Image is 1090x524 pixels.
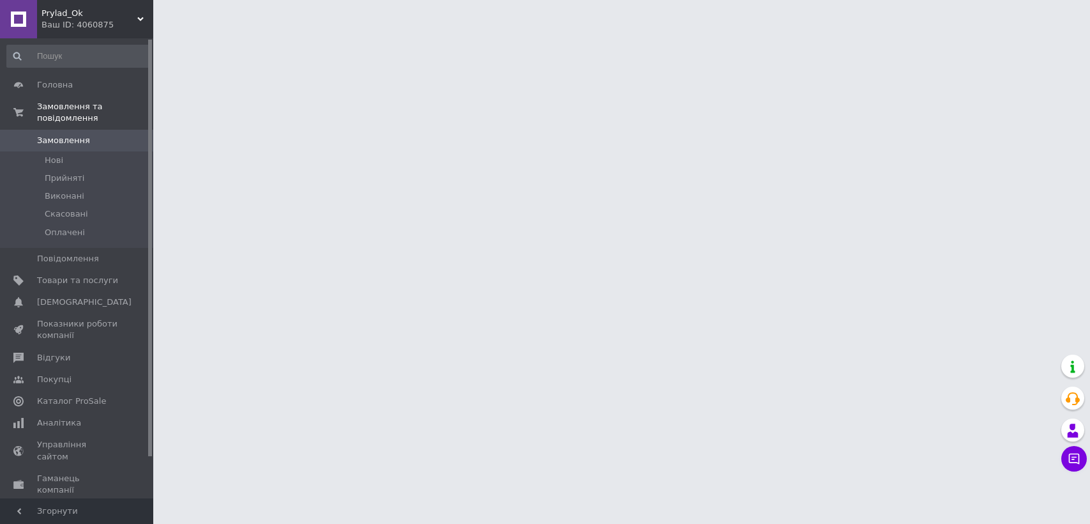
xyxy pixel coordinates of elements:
[45,208,88,220] span: Скасовані
[45,227,85,238] span: Оплачені
[37,417,81,429] span: Аналітика
[6,45,150,68] input: Пошук
[37,297,132,308] span: [DEMOGRAPHIC_DATA]
[45,173,84,184] span: Прийняті
[37,253,99,265] span: Повідомлення
[37,396,106,407] span: Каталог ProSale
[37,374,72,385] span: Покупці
[1061,446,1087,472] button: Чат з покупцем
[42,19,153,31] div: Ваш ID: 4060875
[45,155,63,166] span: Нові
[37,79,73,91] span: Головна
[37,473,118,496] span: Гаманець компанії
[42,8,137,19] span: Prylad_Ok
[45,190,84,202] span: Виконані
[37,275,118,286] span: Товари та послуги
[37,135,90,146] span: Замовлення
[37,352,70,364] span: Відгуки
[37,318,118,341] span: Показники роботи компанії
[37,101,153,124] span: Замовлення та повідомлення
[37,439,118,462] span: Управління сайтом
